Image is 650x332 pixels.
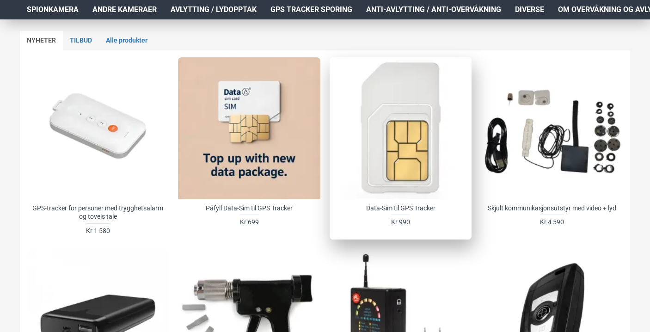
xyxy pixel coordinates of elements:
a: Data-Sim til GPS Tracker [330,57,472,199]
a: Påfyll Data-Sim til GPS Tracker [206,204,293,212]
a: TILBUD [63,31,99,50]
a: Skjult kommunikasjonsutstyr med video + lyd [488,204,616,212]
a: Påfyll Data-Sim til GPS Tracker [178,57,320,199]
a: Data-Sim til GPS Tracker [366,204,435,212]
span: GPS Tracker Sporing [270,4,352,15]
span: Kr 1 580 [86,227,110,234]
span: Anti-avlytting / Anti-overvåkning [366,4,501,15]
span: Kr 4 590 [540,219,564,225]
span: Andre kameraer [92,4,157,15]
a: Alle produkter [99,31,154,50]
a: NYHETER [20,31,63,50]
a: GPS-tracker for personer med trygghetsalarm og toveis tale [31,204,164,221]
span: Kr 699 [240,219,259,225]
span: Spionkamera [27,4,79,15]
span: Avlytting / Lydopptak [171,4,257,15]
a: GPS-tracker for personer med trygghetsalarm og toveis tale [27,57,169,199]
a: Skjult kommunikasjonsutstyr med video + lyd Skjult kommunikasjonsutstyr med video + lyd [481,57,623,199]
span: Diverse [515,4,544,15]
span: Kr 990 [391,219,410,225]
